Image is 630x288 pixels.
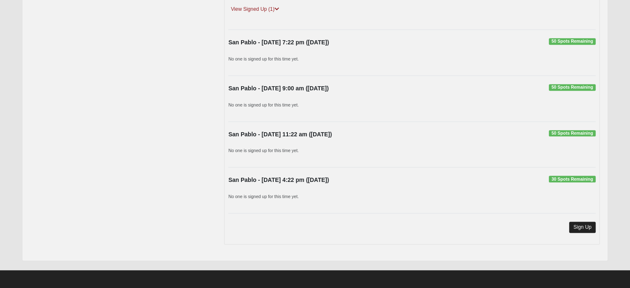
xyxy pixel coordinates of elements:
strong: San Pablo - [DATE] 11:22 am ([DATE]) [228,131,332,138]
small: No one is signed up for this time yet. [228,194,299,199]
small: No one is signed up for this time yet. [228,148,299,153]
small: No one is signed up for this time yet. [228,56,299,61]
strong: San Pablo - [DATE] 9:00 am ([DATE]) [228,85,328,92]
span: 50 Spots Remaining [549,38,596,45]
a: Sign Up [569,222,596,233]
strong: San Pablo - [DATE] 7:22 pm ([DATE]) [228,39,329,46]
span: 50 Spots Remaining [549,130,596,137]
a: View Signed Up (1) [228,5,281,14]
small: No one is signed up for this time yet. [228,102,299,107]
span: 50 Spots Remaining [549,84,596,91]
strong: San Pablo - [DATE] 4:22 pm ([DATE]) [228,177,329,183]
span: 30 Spots Remaining [549,176,596,182]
